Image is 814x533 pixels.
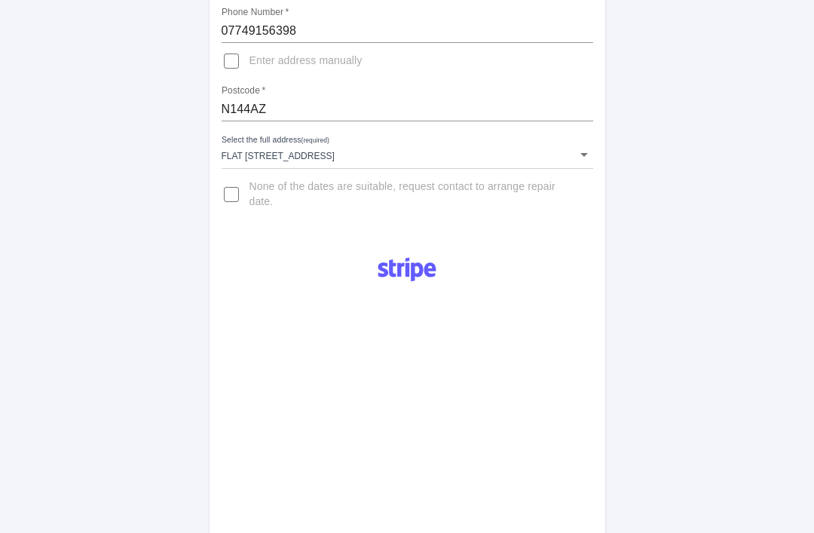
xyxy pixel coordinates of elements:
small: (required) [301,137,329,144]
label: Postcode [222,84,265,97]
label: Select the full address [222,134,329,146]
div: Flat [STREET_ADDRESS] [222,141,593,168]
img: Logo [369,252,445,288]
span: None of the dates are suitable, request contact to arrange repair date. [249,179,581,210]
span: Enter address manually [249,54,363,69]
label: Phone Number [222,6,289,19]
